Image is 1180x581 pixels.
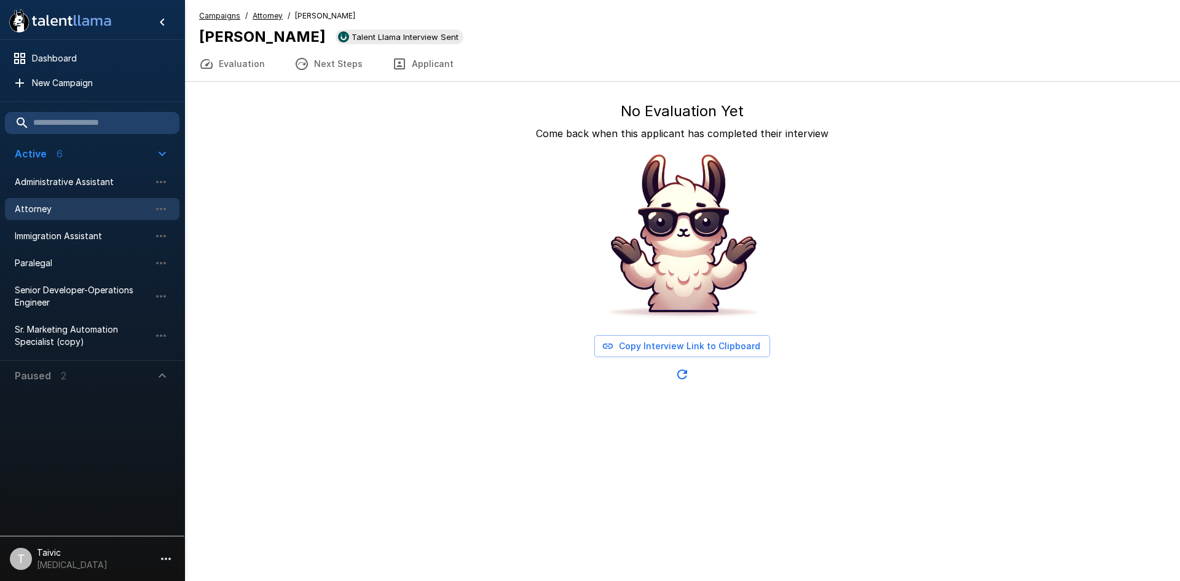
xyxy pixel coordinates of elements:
[336,30,463,44] div: View profile in UKG
[184,47,280,81] button: Evaluation
[338,31,349,42] img: ukg_logo.jpeg
[245,10,248,22] span: /
[280,47,377,81] button: Next Steps
[288,10,290,22] span: /
[253,11,283,20] u: Attorney
[377,47,468,81] button: Applicant
[594,335,770,358] button: Copy Interview Link to Clipboard
[199,11,240,20] u: Campaigns
[199,28,326,45] b: [PERSON_NAME]
[670,362,694,387] button: Updated Today - 9:06 PM
[590,146,774,330] img: Animated document
[621,101,744,121] h5: No Evaluation Yet
[536,126,828,141] p: Come back when this applicant has completed their interview
[347,32,463,42] span: Talent Llama Interview Sent
[295,10,355,22] span: [PERSON_NAME]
